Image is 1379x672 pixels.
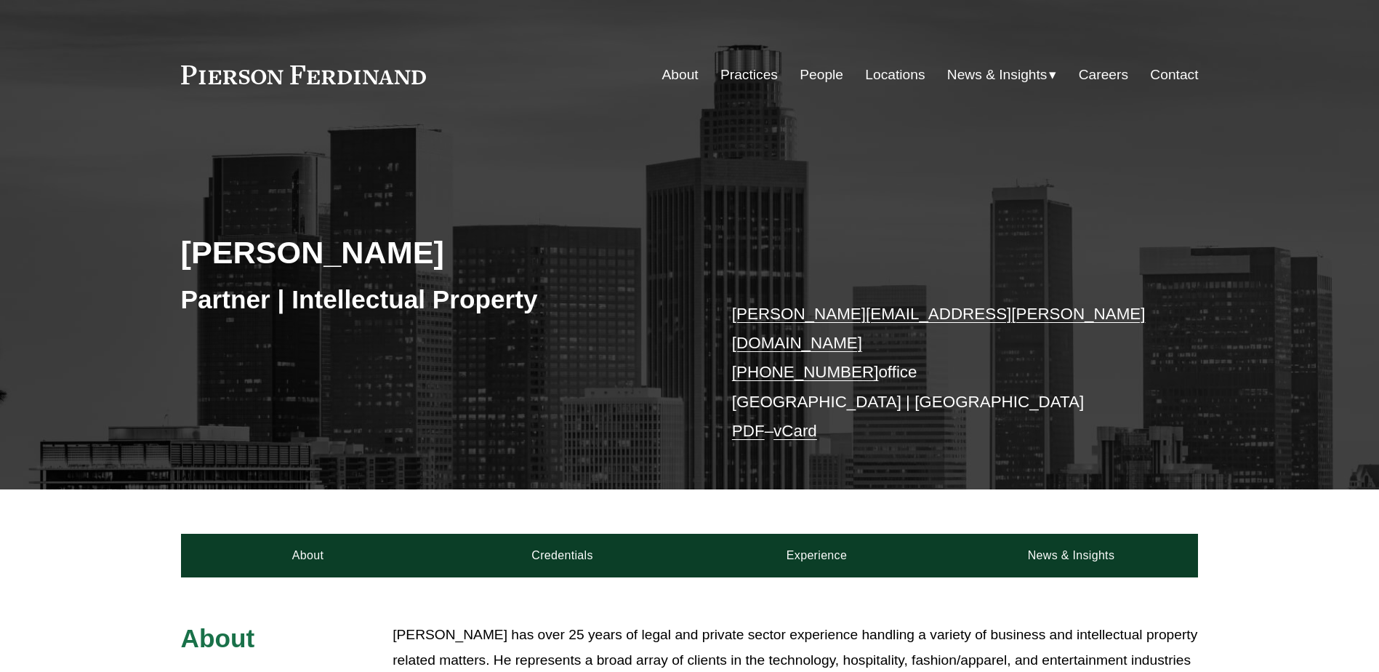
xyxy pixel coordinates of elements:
[181,233,690,271] h2: [PERSON_NAME]
[662,61,699,89] a: About
[732,422,765,440] a: PDF
[720,61,778,89] a: Practices
[435,534,690,577] a: Credentials
[947,63,1048,88] span: News & Insights
[732,305,1146,352] a: [PERSON_NAME][EMAIL_ADDRESS][PERSON_NAME][DOMAIN_NAME]
[181,284,690,316] h3: Partner | Intellectual Property
[732,300,1156,447] p: office [GEOGRAPHIC_DATA] | [GEOGRAPHIC_DATA] –
[947,61,1057,89] a: folder dropdown
[690,534,944,577] a: Experience
[800,61,843,89] a: People
[865,61,925,89] a: Locations
[181,624,255,652] span: About
[1079,61,1128,89] a: Careers
[773,422,817,440] a: vCard
[944,534,1198,577] a: News & Insights
[732,363,879,381] a: [PHONE_NUMBER]
[1150,61,1198,89] a: Contact
[181,534,435,577] a: About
